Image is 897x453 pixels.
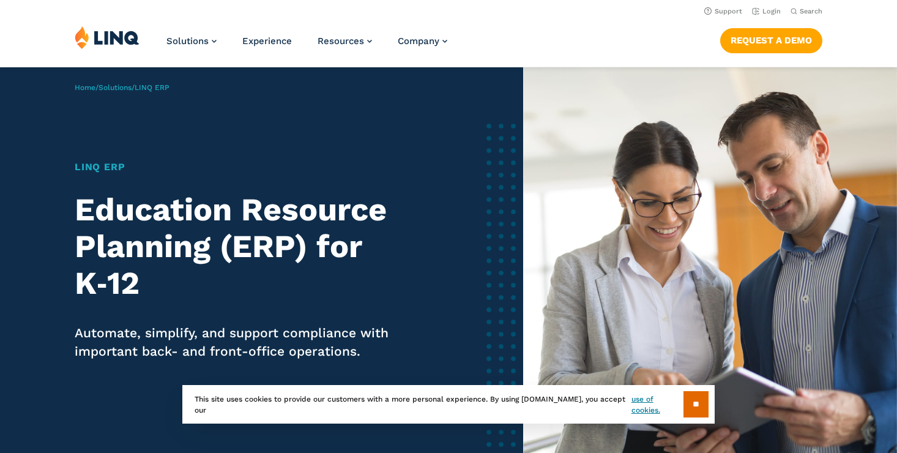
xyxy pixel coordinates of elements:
[398,36,439,47] span: Company
[75,83,95,92] a: Home
[135,83,169,92] span: LINQ ERP
[166,36,209,47] span: Solutions
[166,26,447,66] nav: Primary Navigation
[720,26,822,53] nav: Button Navigation
[398,36,447,47] a: Company
[75,192,428,301] h2: Education Resource Planning (ERP) for K‑12
[75,324,428,361] p: Automate, simplify, and support compliance with important back- and front-office operations.
[182,385,715,424] div: This site uses cookies to provide our customers with a more personal experience. By using [DOMAIN...
[800,7,822,15] span: Search
[720,28,822,53] a: Request a Demo
[752,7,781,15] a: Login
[166,36,217,47] a: Solutions
[242,36,292,47] a: Experience
[99,83,132,92] a: Solutions
[75,160,428,174] h1: LINQ ERP
[318,36,364,47] span: Resources
[318,36,372,47] a: Resources
[75,83,169,92] span: / /
[631,394,683,416] a: use of cookies.
[791,7,822,16] button: Open Search Bar
[75,26,140,49] img: LINQ | K‑12 Software
[704,7,742,15] a: Support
